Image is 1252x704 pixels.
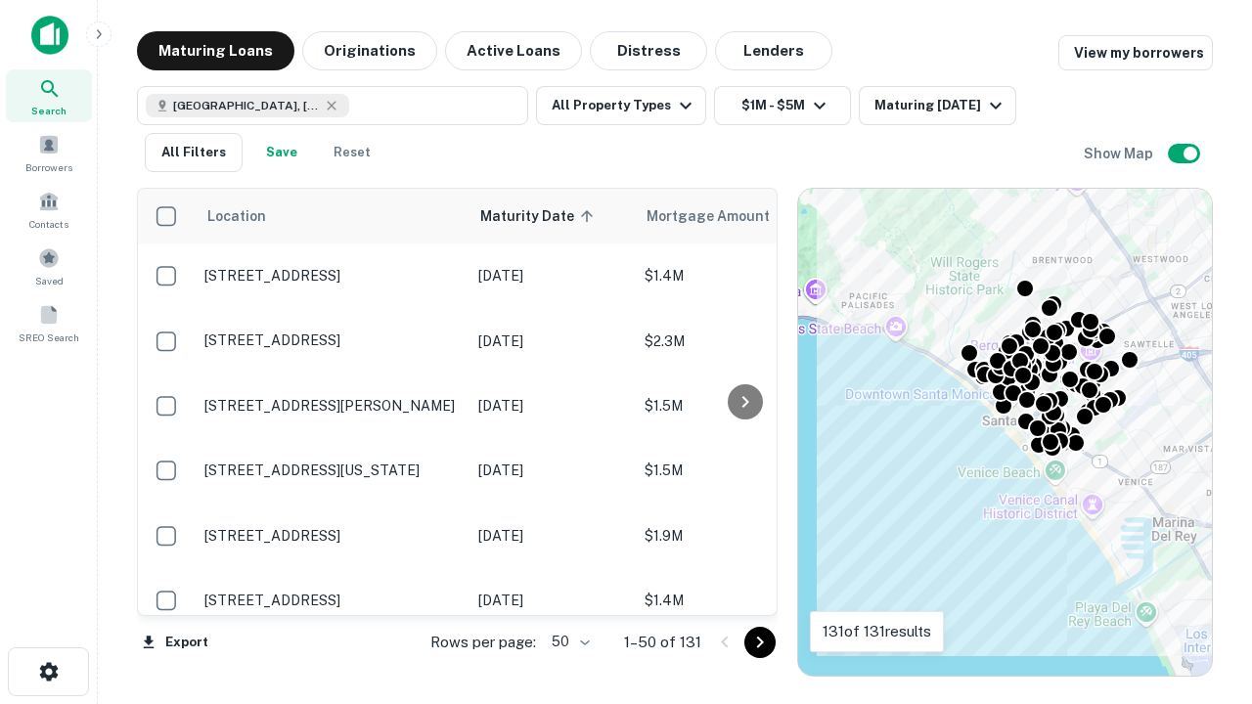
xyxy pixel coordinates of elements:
button: Export [137,628,213,657]
p: $1.5M [645,460,840,481]
span: [GEOGRAPHIC_DATA], [GEOGRAPHIC_DATA], [GEOGRAPHIC_DATA] [173,97,320,114]
p: [DATE] [478,590,625,611]
button: Go to next page [744,627,776,658]
button: Maturing [DATE] [859,86,1016,125]
a: View my borrowers [1058,35,1213,70]
th: Mortgage Amount [635,189,850,243]
p: [STREET_ADDRESS] [204,267,459,285]
button: [GEOGRAPHIC_DATA], [GEOGRAPHIC_DATA], [GEOGRAPHIC_DATA] [137,86,528,125]
div: Maturing [DATE] [874,94,1007,117]
button: Save your search to get updates of matches that match your search criteria. [250,133,313,172]
p: Rows per page: [430,631,536,654]
p: $1.4M [645,265,840,286]
span: Borrowers [25,159,72,175]
span: Saved [35,273,64,288]
button: Lenders [715,31,832,70]
h6: Show Map [1084,143,1156,164]
p: $1.5M [645,395,840,417]
button: All Property Types [536,86,706,125]
span: Search [31,103,67,118]
p: [STREET_ADDRESS][US_STATE] [204,462,459,479]
button: Maturing Loans [137,31,294,70]
p: [DATE] [478,525,625,547]
p: $1.9M [645,525,840,547]
a: SREO Search [6,296,92,349]
a: Search [6,69,92,122]
div: 50 [544,628,593,656]
a: Contacts [6,183,92,236]
p: [STREET_ADDRESS] [204,592,459,609]
img: capitalize-icon.png [31,16,68,55]
p: 1–50 of 131 [624,631,701,654]
a: Borrowers [6,126,92,179]
button: Distress [590,31,707,70]
th: Location [195,189,469,243]
p: [DATE] [478,265,625,286]
p: [DATE] [478,330,625,352]
p: [DATE] [478,460,625,481]
th: Maturity Date [469,189,635,243]
p: [STREET_ADDRESS][PERSON_NAME] [204,397,459,415]
span: Mortgage Amount [647,204,795,228]
button: Active Loans [445,31,582,70]
span: Location [206,204,266,228]
p: [STREET_ADDRESS] [204,331,459,349]
p: $2.3M [645,330,840,352]
button: Originations [302,31,437,70]
div: 0 0 [798,189,1212,676]
iframe: Chat Widget [1154,548,1252,641]
button: All Filters [145,133,243,172]
p: $1.4M [645,590,840,611]
span: Contacts [29,216,68,232]
button: Reset [321,133,383,172]
p: [STREET_ADDRESS] [204,527,459,545]
p: [DATE] [478,395,625,417]
span: Maturity Date [480,204,600,228]
p: 131 of 131 results [823,620,931,643]
a: Saved [6,240,92,292]
span: SREO Search [19,330,79,345]
button: $1M - $5M [714,86,851,125]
